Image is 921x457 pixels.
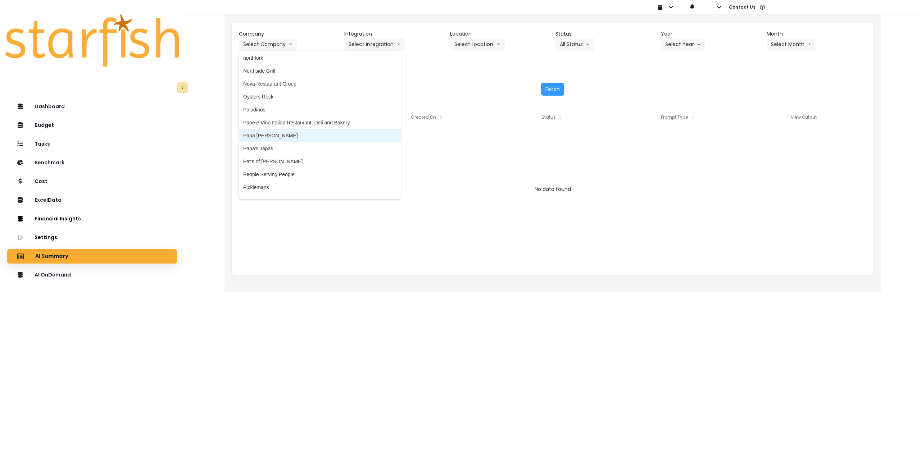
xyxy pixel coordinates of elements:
div: Status [490,110,616,124]
svg: arrow down line [396,41,401,48]
button: Select Yeararrow down line [661,38,706,51]
button: Select Companyarrow down line [239,38,297,51]
button: Fetch [541,83,564,96]
header: Year [661,30,761,38]
svg: sort [690,115,695,120]
header: Status [555,30,655,38]
button: Dashboard [7,100,177,114]
button: Tasks [7,137,177,151]
button: All Statusarrow down line [555,38,594,51]
button: Settings [7,230,177,245]
span: People Serving People [243,171,396,178]
svg: arrow down line [697,41,701,48]
p: AI Summary [35,253,68,260]
span: Northside Grill [243,67,396,74]
div: No data found [239,182,866,196]
header: Company [239,30,339,38]
button: Cost [7,174,177,189]
p: AI OnDemand [35,272,71,278]
span: Nova Restaurant Group [243,80,396,87]
svg: sort [438,115,444,120]
header: Integration [344,30,444,38]
svg: arrow left line [807,41,812,48]
button: Budget [7,118,177,133]
svg: arrow down line [586,41,590,48]
ul: Select Companyarrow down line [239,51,401,199]
span: Pat's of [PERSON_NAME] [243,158,396,165]
span: Papa's Tapas [243,145,396,152]
button: AI Summary [7,249,177,264]
button: Select Integrationarrow down line [344,38,405,51]
button: AI OnDemand [7,268,177,282]
p: ExcelData [35,197,62,203]
p: Tasks [35,141,50,147]
header: Month [767,30,866,38]
p: Cost [35,178,47,184]
div: View Output [741,110,866,124]
svg: arrow down line [289,41,293,48]
p: Dashboard [35,104,65,110]
svg: arrow down line [496,41,500,48]
span: Papa [PERSON_NAME] [243,132,396,139]
div: Prompt Type [615,110,741,124]
button: ExcelData [7,193,177,207]
p: Budget [35,122,54,128]
span: Paladinos [243,106,396,113]
div: Created On [364,110,490,124]
button: Benchmark [7,156,177,170]
span: Oysters Rock [243,93,396,100]
p: Benchmark [35,160,64,166]
header: Location [450,30,550,38]
span: northfork [243,54,396,61]
svg: sort [558,115,563,120]
button: Financial Insights [7,212,177,226]
span: Pane e Vino Italian Restaurant, Deli and Bakery [243,119,396,126]
button: Select Locationarrow down line [450,38,505,51]
button: Select Montharrow left line [767,38,816,51]
span: Picklemans [243,184,396,191]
